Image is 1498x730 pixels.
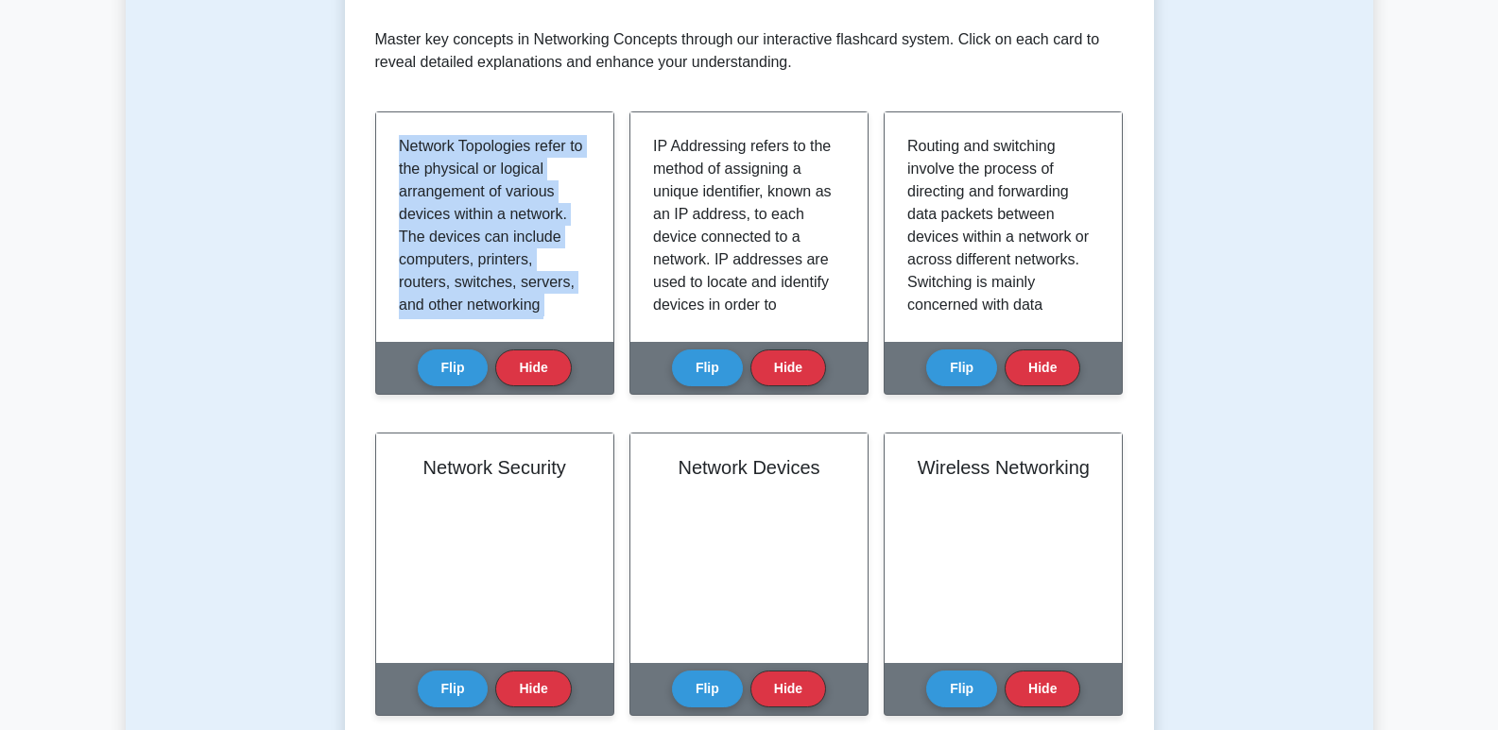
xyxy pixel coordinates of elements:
h2: Network Security [399,456,591,479]
button: Flip [672,349,743,386]
button: Flip [672,671,743,707]
button: Flip [926,349,997,386]
button: Hide [495,671,571,707]
button: Hide [750,671,826,707]
button: Hide [750,349,826,386]
p: Master key concepts in Networking Concepts through our interactive flashcard system. Click on eac... [375,28,1124,74]
button: Hide [1005,671,1080,707]
button: Hide [495,349,571,386]
h2: Network Devices [653,456,845,479]
button: Flip [926,671,997,707]
button: Flip [418,671,489,707]
button: Hide [1005,349,1080,386]
h2: Wireless Networking [907,456,1099,479]
button: Flip [418,349,489,386]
